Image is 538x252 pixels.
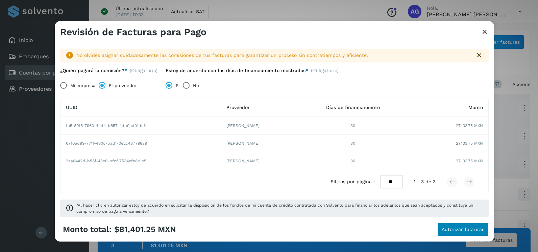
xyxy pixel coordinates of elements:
[456,140,483,146] span: 27,133.75 MXN
[297,117,409,135] td: 30
[221,117,297,135] td: [PERSON_NAME]
[456,158,483,164] span: 27,133.75 MXN
[114,225,176,234] span: $81,401.25 MXN
[166,68,308,73] label: Estoy de acuerdo con los días de financiamiento mostrados
[331,178,375,186] span: Filtros por página :
[60,135,221,152] td: 67f05d99-771f-480c-badf-0e2c43779839
[63,225,112,234] span: Monto total:
[109,79,137,92] label: El proveedor
[76,203,483,215] span: "Al hacer clic en autorizar estoy de acuerdo en solicitar la disposición de los fondos de mi cuen...
[442,227,484,232] span: Autorizar facturas
[176,79,179,92] label: Sí
[456,123,483,129] span: 27,133.75 MXN
[414,178,436,186] span: 1 - 3 de 3
[130,68,157,73] span: (Obligatorio)
[70,79,95,92] label: Mi empresa
[60,68,127,73] label: ¿Quién pagará la comisión?
[60,152,221,170] td: 2aa8442d-b58f-45c0-bfcf-7534efe8c1e5
[226,105,250,110] span: Proveedor
[297,152,409,170] td: 30
[66,105,77,110] span: UUID
[193,79,199,92] label: No
[221,135,297,152] td: [PERSON_NAME]
[60,26,206,38] h3: Revisión de Facturas para Pago
[60,117,221,135] td: fc5f89f8-7960-4cd4-b857-4db9cd01dc1e
[437,223,489,236] button: Autorizar facturas
[311,68,339,76] span: (Obligatorio)
[326,105,380,110] span: Días de financiamiento
[297,135,409,152] td: 30
[76,52,470,59] div: No olvides asignar cuidadosamente las comisiones de tus facturas para garantizar un proceso sin c...
[221,152,297,170] td: [PERSON_NAME]
[468,105,483,110] span: Monto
